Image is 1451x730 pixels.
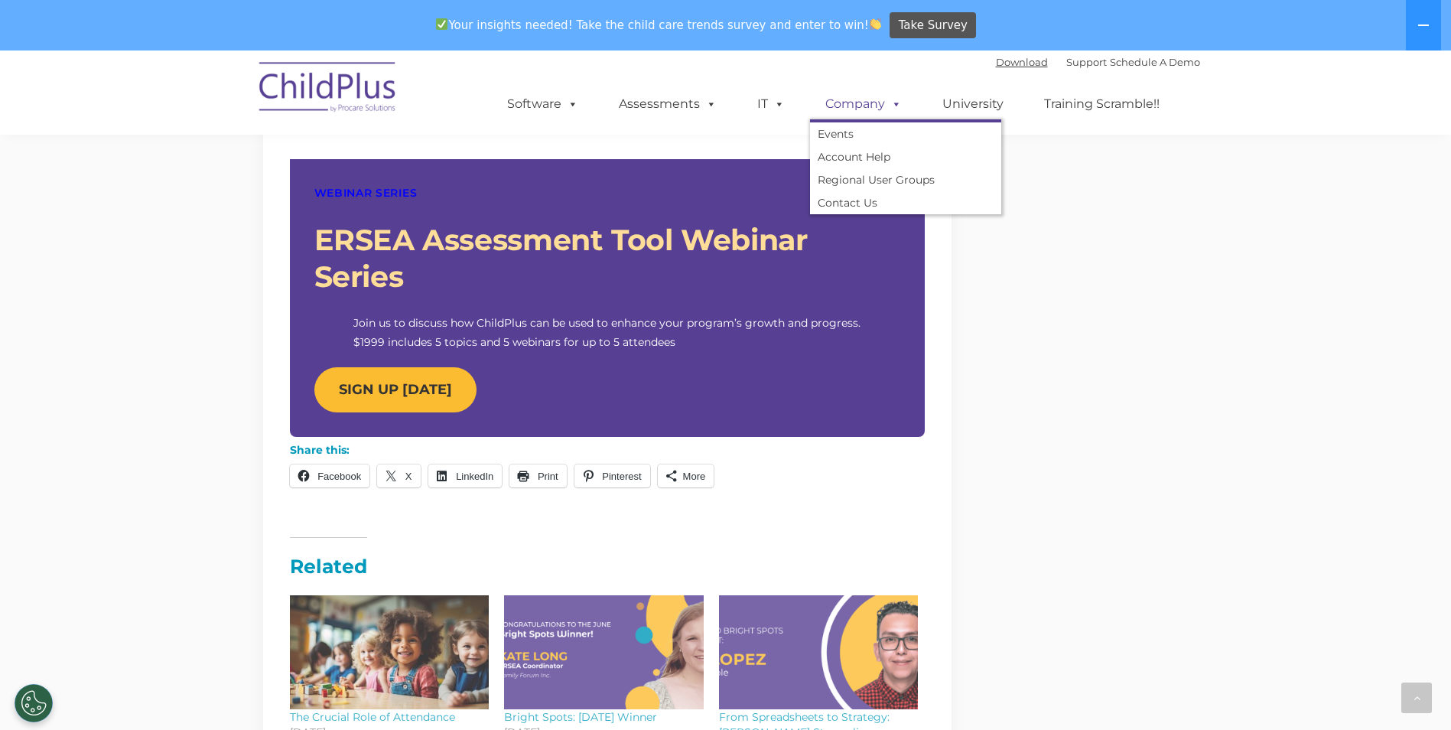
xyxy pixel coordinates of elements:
a: Facebook [290,464,370,487]
a: IT [742,89,800,119]
a: Support [1066,56,1107,68]
a: Events [810,122,1001,145]
a: Download [996,56,1048,68]
a: More [658,464,714,487]
span: X [405,471,412,482]
strong: ERSEA Assessment Tool Webinar Series [314,222,808,295]
span: Facebook [317,471,361,482]
span: Take Survey [899,12,968,39]
a: Bright Spots: [DATE] Winner [504,710,657,724]
a: Account Help [810,145,1001,168]
a: From Spreadsheets to Strategy: Joel Streamlines Applications with Innovation and Heart​ [719,595,919,709]
a: LinkedIn [428,464,503,487]
span: Your insights needed! Take the child care trends survey and enter to win! [430,10,888,40]
a: Assessments [603,89,732,119]
button: Cookies Settings [15,684,53,722]
a: The Crucial Role of Attendance [290,710,455,724]
img: 👏 [870,18,881,30]
a: Schedule A Demo [1110,56,1200,68]
a: Bright Spots: June 2024 Winner [504,595,704,709]
a: Company [810,89,917,119]
img: ✅ [436,18,447,30]
a: Contact Us [810,191,1001,214]
span: Print [538,471,558,482]
a: Print [509,464,566,487]
p: Join us to discuss how ChildPlus can be used to enhance your program’s growth and progress. $1999... [353,314,861,352]
a: X [377,464,420,487]
span: More [683,471,706,482]
a: Regional User Groups [810,168,1001,191]
strong: SIGN UP [DATE] [339,381,452,398]
p: WEBINAR SERIES [314,184,900,203]
span: Pinterest [602,471,641,482]
a: Training Scramble!! [1029,89,1175,119]
h3: Share this: [290,445,350,455]
a: University [927,89,1019,119]
a: SIGN UP [DATE] [314,367,477,412]
a: The Crucial Role of Attendance [290,595,490,709]
em: Related [290,537,367,578]
a: Take Survey [890,12,976,39]
a: Pinterest [574,464,650,487]
img: ChildPlus - The Crucial Role of Attendance [290,595,490,709]
font: | [996,56,1200,68]
img: ChildPlus by Procare Solutions [252,51,405,128]
a: Software [492,89,594,119]
span: LinkedIn [456,471,493,482]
